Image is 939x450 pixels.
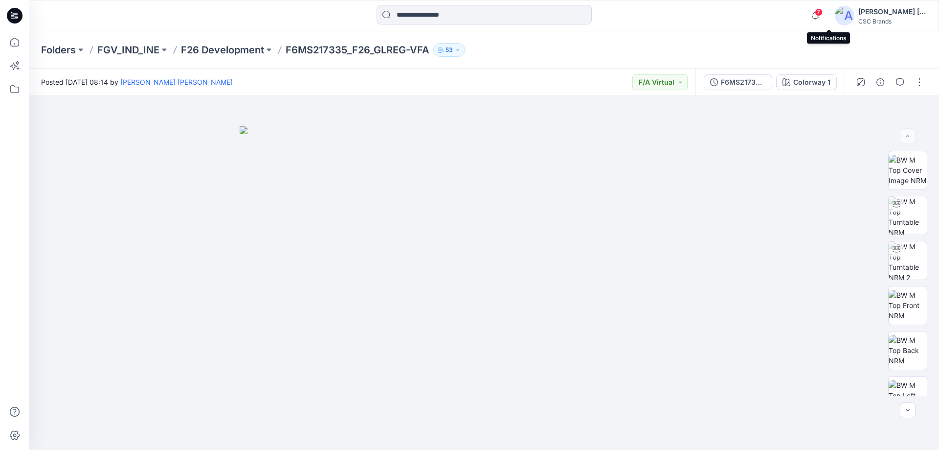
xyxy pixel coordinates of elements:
img: BW M Top Cover Image NRM [889,155,927,186]
p: F6MS217335_F26_GLREG-VFA [286,43,429,57]
div: CSC Brands [858,18,927,25]
img: BW M Top Back NRM [889,335,927,366]
div: [PERSON_NAME] [PERSON_NAME] [858,6,927,18]
a: [PERSON_NAME] [PERSON_NAME] [120,78,233,86]
a: F26 Development [181,43,264,57]
a: FGV_IND_INE [97,43,159,57]
img: BW M Top Turntable NRM 2 [889,241,927,280]
button: 53 [433,43,465,57]
span: 7 [815,8,823,16]
img: BW M Top Left NRM [889,380,927,411]
div: F6MS217335_F26_GLREG-VFA [721,77,766,88]
img: avatar [835,6,854,25]
a: Folders [41,43,76,57]
span: Posted [DATE] 08:14 by [41,77,233,87]
p: 53 [446,45,453,55]
img: BW M Top Turntable NRM [889,196,927,235]
button: Details [872,74,888,90]
button: F6MS217335_F26_GLREG-VFA [704,74,772,90]
button: Colorway 1 [776,74,837,90]
div: Colorway 1 [793,77,830,88]
img: BW M Top Front NRM [889,290,927,321]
